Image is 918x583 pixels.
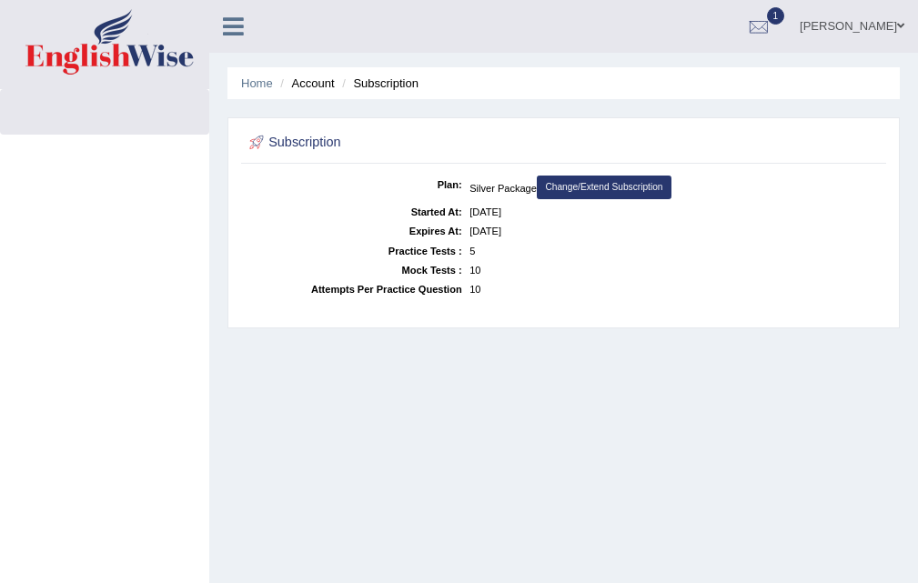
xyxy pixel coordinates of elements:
dd: 5 [469,242,882,261]
dt: Mock Tests : [246,261,462,280]
dt: Attempts Per Practice Question [246,280,462,299]
dd: 10 [469,261,882,280]
dt: Expires At: [246,222,462,241]
a: Home [241,76,273,90]
a: Change/Extend Subscription [537,176,671,199]
dd: [DATE] [469,203,882,222]
dd: [DATE] [469,222,882,241]
dt: Started At: [246,203,462,222]
dt: Practice Tests : [246,242,462,261]
dd: Silver Package [469,176,882,203]
li: Subscription [338,75,419,92]
dd: 10 [469,280,882,299]
li: Account [276,75,334,92]
span: 1 [767,7,785,25]
h2: Subscription [246,131,641,155]
dt: Plan: [246,176,462,195]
